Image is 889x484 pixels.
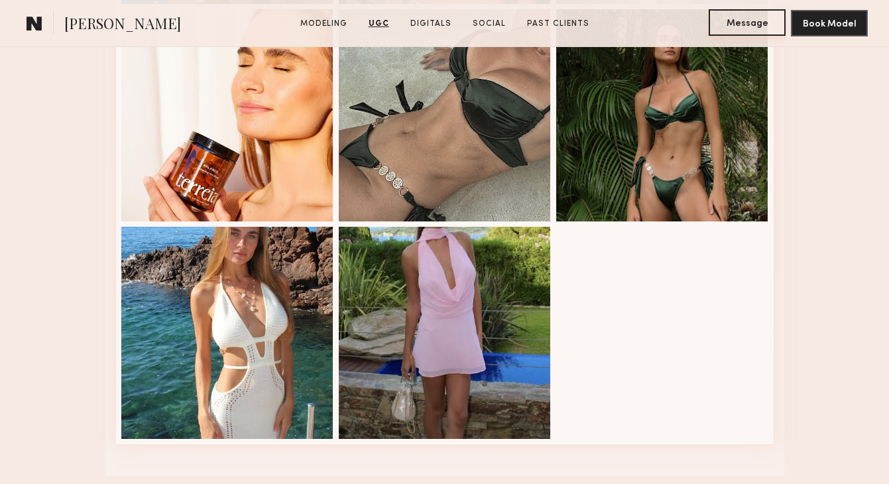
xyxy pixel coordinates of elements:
a: Past Clients [522,18,595,30]
a: Social [467,18,511,30]
a: Modeling [295,18,353,30]
a: Digitals [405,18,457,30]
button: Message [709,9,786,36]
span: [PERSON_NAME] [64,13,181,36]
a: UGC [363,18,394,30]
button: Book Model [791,10,868,36]
a: Book Model [791,17,868,29]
